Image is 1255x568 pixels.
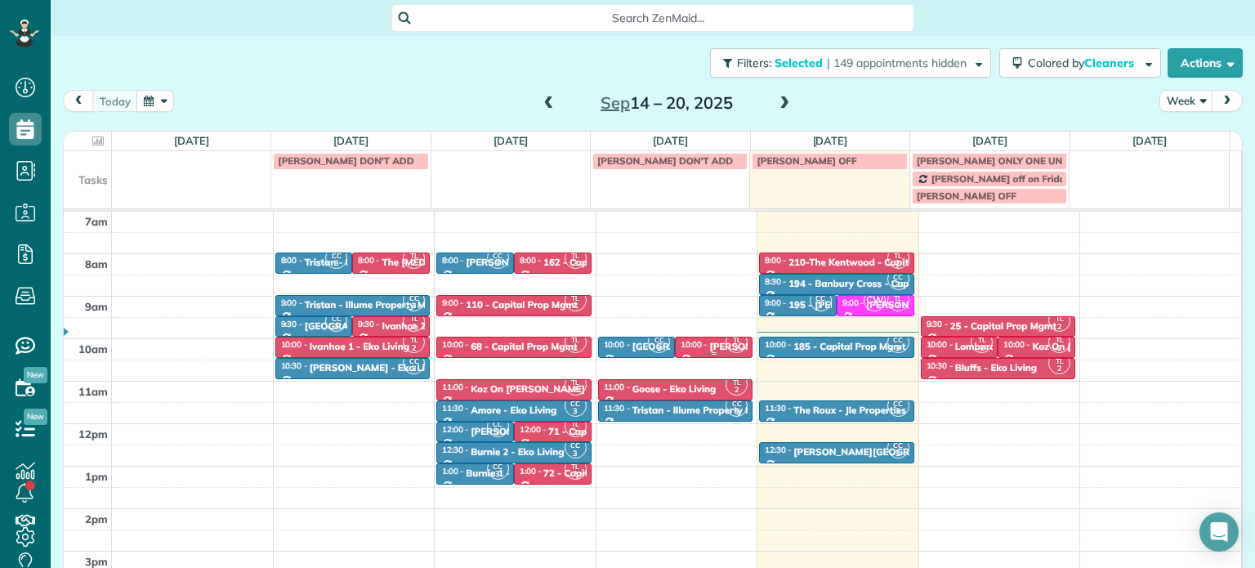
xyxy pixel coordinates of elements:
[1168,48,1243,78] button: Actions
[85,300,108,313] span: 9am
[404,256,424,271] small: 2
[466,299,578,311] div: 110 - Capital Prop Mgmt
[888,341,909,356] small: 3
[775,56,824,70] span: Selected
[1049,320,1070,335] small: 2
[999,48,1161,78] button: Colored byCleaners
[931,172,1075,185] span: [PERSON_NAME] off on Fridays
[404,320,424,335] small: 2
[78,427,108,441] span: 12pm
[632,341,946,352] div: [GEOGRAPHIC_DATA] Condos - Bridge City Community Management
[955,362,1037,373] div: Bluffs - Eko Living
[565,446,586,462] small: 3
[565,467,586,482] small: 2
[310,362,444,373] div: [PERSON_NAME] - Eko Living
[565,382,586,398] small: 2
[1159,90,1213,112] button: Week
[971,341,992,356] small: 2
[548,426,654,437] div: 71 - Capital Prop Mgmt
[757,154,856,167] span: [PERSON_NAME] OFF
[632,383,717,395] div: Goose - Eko Living
[788,299,936,311] div: 195 - [PERSON_NAME] - Capital
[404,298,424,314] small: 3
[726,382,747,398] small: 2
[632,405,806,416] div: Tristan - Illume Property Management
[917,154,1071,167] span: [PERSON_NAME] ONLY ONE UNIT
[737,56,771,70] span: Filters:
[888,256,909,271] small: 2
[955,341,1052,352] div: Lombard - Eko Living
[710,48,991,78] button: Filters: Selected | 149 appointments hidden
[597,154,733,167] span: [PERSON_NAME] DON'T ADD
[972,134,1007,147] a: [DATE]
[788,257,959,268] div: 210-The Kentwood - Capital Property
[85,470,108,483] span: 1pm
[649,341,669,356] small: 3
[565,298,586,314] small: 2
[471,341,577,352] div: 68 - Capital Prop Mgmt
[92,90,138,112] button: today
[305,299,478,311] div: Tristan - Illume Property Management
[333,134,368,147] a: [DATE]
[466,467,559,479] div: Burnie 1 - Eko Living
[917,190,1016,202] span: [PERSON_NAME] OFF
[811,298,831,314] small: 3
[24,367,47,383] span: New
[24,409,47,425] span: New
[494,134,529,147] a: [DATE]
[788,278,923,289] div: 194 - Banbury Cross - Capital
[404,361,424,377] small: 3
[702,48,991,78] a: Filters: Selected | 149 appointments hidden
[471,426,605,437] div: [PERSON_NAME] - Eko Living
[63,90,94,112] button: prev
[305,320,476,332] div: [GEOGRAPHIC_DATA] - Jle Properties
[404,341,424,356] small: 2
[1132,134,1168,147] a: [DATE]
[85,215,108,228] span: 7am
[305,257,478,268] div: Tristan - Illume Property Management
[565,404,586,419] small: 3
[888,277,909,293] small: 3
[326,256,346,271] small: 3
[543,257,655,268] div: 162 - Capital Prop Mgmt
[543,467,650,479] div: 72 - Capital Prop Mgmt
[864,289,886,311] span: CW
[888,298,909,314] small: 2
[653,134,688,147] a: [DATE]
[726,404,747,419] small: 3
[174,134,209,147] a: [DATE]
[601,92,630,113] span: Sep
[565,256,586,271] small: 2
[1049,341,1070,356] small: 2
[888,404,909,419] small: 3
[710,341,872,352] div: [PERSON_NAME] Apartments - Eko
[793,341,905,352] div: 185 - Capital Prop Mgmt
[726,341,747,356] small: 2
[565,341,586,356] small: 2
[85,555,108,568] span: 3pm
[85,512,108,526] span: 2pm
[793,405,906,416] div: The Roux - Jle Properties
[827,56,967,70] span: | 149 appointments hidden
[310,341,409,352] div: Ivanhoe 1 - Eko Living
[278,154,413,167] span: [PERSON_NAME] DON'T ADD
[471,383,585,395] div: Koz On [PERSON_NAME]
[471,446,564,458] div: Burnie 2 - Eko Living
[1028,56,1140,70] span: Colored by
[382,257,512,268] div: The [MEDICAL_DATA] - TMG
[1033,341,1147,352] div: Koz On [PERSON_NAME]
[813,134,848,147] a: [DATE]
[888,446,909,462] small: 3
[326,320,346,335] small: 3
[1199,512,1239,552] div: Open Intercom Messenger
[565,425,586,441] small: 2
[488,467,508,482] small: 3
[793,446,1043,458] div: [PERSON_NAME][GEOGRAPHIC_DATA] - Jle Properties
[85,257,108,271] span: 8am
[1049,361,1070,377] small: 2
[488,256,508,271] small: 3
[78,385,108,398] span: 11am
[78,342,108,356] span: 10am
[565,94,769,112] h2: 14 – 20, 2025
[471,405,556,416] div: Amore - Eko Living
